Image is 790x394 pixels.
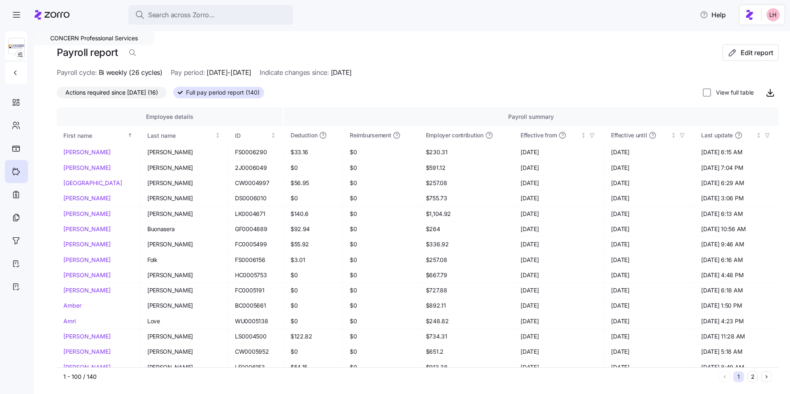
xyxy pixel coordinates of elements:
[207,67,251,78] span: [DATE]-[DATE]
[171,67,205,78] span: Pay period:
[350,210,412,218] span: $0
[514,126,604,145] th: Effective fromNot sorted
[611,240,688,248] span: [DATE]
[733,371,744,382] button: 1
[693,7,732,23] button: Help
[719,371,730,382] button: Previous page
[290,256,336,264] span: $3.01
[711,88,754,97] label: View full table
[701,240,772,248] span: [DATE] 9:46 AM
[350,317,412,325] span: $0
[215,132,221,138] div: Not sorted
[426,256,507,264] span: $257.08
[761,371,772,382] button: Next page
[65,87,158,98] span: Actions required since [DATE] (16)
[147,179,221,187] span: [PERSON_NAME]
[63,286,134,294] a: [PERSON_NAME]
[235,164,277,172] span: 2J0006049
[147,148,221,156] span: [PERSON_NAME]
[235,131,269,140] div: ID
[350,301,412,310] span: $0
[350,348,412,356] span: $0
[520,225,597,233] span: [DATE]
[520,256,597,264] span: [DATE]
[520,131,557,139] span: Effective from
[520,210,597,218] span: [DATE]
[290,112,772,121] div: Payroll summary
[426,363,507,371] span: $913.38
[147,131,214,140] div: Last name
[147,363,221,371] span: [PERSON_NAME]
[701,301,772,310] span: [DATE] 1:50 PM
[520,301,597,310] span: [DATE]
[63,112,276,121] div: Employee details
[147,301,221,310] span: [PERSON_NAME]
[426,179,507,187] span: $257.08
[128,5,293,25] button: Search across Zorro...
[63,301,134,310] a: Amber
[290,210,336,218] span: $140.6
[147,317,221,325] span: Love
[611,332,688,341] span: [DATE]
[147,271,221,279] span: [PERSON_NAME]
[34,31,154,45] div: CONCERN Professional Services
[63,348,134,356] a: [PERSON_NAME]
[350,148,412,156] span: $0
[520,332,597,341] span: [DATE]
[63,317,134,325] a: Amri
[426,286,507,294] span: $727.88
[63,148,134,156] a: [PERSON_NAME]
[186,87,260,98] span: Full pay period report (140)
[57,67,97,78] span: Payroll cycle:
[290,301,336,310] span: $0
[611,194,688,202] span: [DATE]
[520,317,597,325] span: [DATE]
[767,8,780,21] img: 8ac9784bd0c5ae1e7e1202a2aac67deb
[520,240,597,248] span: [DATE]
[147,164,221,172] span: [PERSON_NAME]
[611,348,688,356] span: [DATE]
[148,10,215,20] span: Search across Zorro...
[701,332,772,341] span: [DATE] 11:28 AM
[426,194,507,202] span: $755.73
[701,210,772,218] span: [DATE] 6:13 AM
[235,148,277,156] span: FS0006290
[701,164,772,172] span: [DATE] 7:04 PM
[147,348,221,356] span: [PERSON_NAME]
[747,371,758,382] button: 2
[235,225,277,233] span: GF0004889
[520,348,597,356] span: [DATE]
[701,131,733,139] span: Last update
[520,164,597,172] span: [DATE]
[426,317,507,325] span: $248.82
[426,210,507,218] span: $1,104.92
[63,271,134,279] a: [PERSON_NAME]
[611,286,688,294] span: [DATE]
[701,363,772,371] span: [DATE] 8:49 AM
[63,164,134,172] a: [PERSON_NAME]
[290,271,336,279] span: $0
[350,332,412,341] span: $0
[270,132,276,138] div: Not sorted
[611,225,688,233] span: [DATE]
[63,240,134,248] a: [PERSON_NAME]
[426,240,507,248] span: $336.92
[756,132,762,138] div: Not sorted
[700,10,726,20] span: Help
[63,179,134,187] a: [GEOGRAPHIC_DATA]
[701,271,772,279] span: [DATE] 4:48 PM
[290,148,336,156] span: $33.16
[701,225,772,233] span: [DATE] 10:56 AM
[426,301,507,310] span: $892.11
[701,179,772,187] span: [DATE] 6:29 AM
[426,131,483,139] span: Employer contribution
[611,256,688,264] span: [DATE]
[520,271,597,279] span: [DATE]
[9,38,24,55] img: Employer logo
[426,271,507,279] span: $667.79
[350,271,412,279] span: $0
[611,210,688,218] span: [DATE]
[63,225,134,233] a: [PERSON_NAME]
[611,317,688,325] span: [DATE]
[147,332,221,341] span: [PERSON_NAME]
